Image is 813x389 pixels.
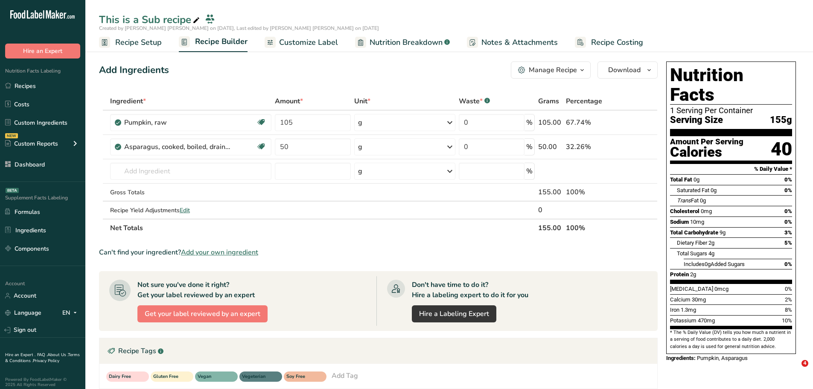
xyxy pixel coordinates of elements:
h1: Nutrition Facts [670,65,792,105]
span: 3% [784,229,792,236]
span: Serving Size [670,115,723,126]
i: Trans [677,197,691,204]
div: 155.00 [538,187,562,197]
span: Vegeterian [242,373,272,380]
span: Edit [180,206,190,214]
span: 470mg [698,317,715,324]
span: 2g [690,271,696,278]
div: Calories [670,146,743,158]
a: Recipe Costing [575,33,643,52]
span: Vegan [198,373,227,380]
span: Dairy Free [109,373,139,380]
span: 0g [711,187,717,193]
span: [MEDICAL_DATA] [670,286,713,292]
span: Dietary Fiber [677,240,707,246]
span: 2% [785,296,792,303]
span: Sodium [670,219,689,225]
div: 105.00 [538,117,562,128]
a: FAQ . [37,352,47,358]
span: 155g [770,115,792,126]
a: Hire a Labeling Expert [412,305,496,322]
span: 4 [801,360,808,367]
div: Custom Reports [5,139,58,148]
div: 67.74% [566,117,617,128]
iframe: Intercom live chat [784,360,804,380]
span: Total Sugars [677,250,707,257]
a: Nutrition Breakdown [355,33,450,52]
div: Waste [459,96,490,106]
span: Add your own ingredient [181,247,258,257]
span: 0% [784,219,792,225]
span: 30mg [692,296,706,303]
span: 2g [708,240,714,246]
div: Recipe Tags [99,338,657,364]
div: Add Tag [332,371,358,381]
div: Gross Totals [110,188,272,197]
div: Don't have time to do it? Hire a labeling expert to do it for you [412,280,528,300]
th: Net Totals [108,219,537,237]
div: g [358,117,362,128]
span: Amount [275,96,303,106]
span: 10% [782,317,792,324]
div: Amount Per Serving [670,138,743,146]
div: NEW [5,133,18,138]
a: Privacy Policy [33,358,59,364]
div: Can't find your ingredient? [99,247,658,257]
a: Recipe Builder [179,32,248,53]
a: Terms & Conditions . [5,352,80,364]
span: Download [608,65,641,75]
th: 100% [564,219,619,237]
a: Customize Label [265,33,338,52]
span: Total Carbohydrate [670,229,718,236]
div: 100% [566,187,617,197]
button: Manage Recipe [511,61,591,79]
span: Ingredients: [666,355,696,361]
div: 0 [538,205,562,215]
span: Unit [354,96,370,106]
span: 10mg [690,219,704,225]
span: Pumpkin, Asparagus [697,355,748,361]
span: Protein [670,271,689,278]
span: Gluten Free [153,373,183,380]
div: EN [62,308,80,318]
div: Powered By FoodLabelMaker © 2025 All Rights Reserved [5,377,80,387]
a: Recipe Setup [99,33,162,52]
span: 0% [785,286,792,292]
span: Cholesterol [670,208,699,214]
span: 9g [720,229,726,236]
span: 5% [784,240,792,246]
span: Potassium [670,317,696,324]
section: % Daily Value * [670,164,792,174]
span: 8% [785,307,792,313]
div: Not sure you've done it right? Get your label reviewed by an expert [137,280,255,300]
span: 0g [705,261,711,267]
div: 32.26% [566,142,617,152]
span: 1.3mg [681,307,696,313]
a: Notes & Attachments [467,33,558,52]
span: Ingredient [110,96,146,106]
span: Calcium [670,296,691,303]
span: 0mcg [714,286,728,292]
span: 0% [784,187,792,193]
span: Recipe Builder [195,36,248,47]
span: 0mg [701,208,712,214]
div: Pumpkin, raw [124,117,231,128]
span: 0% [784,261,792,267]
span: Saturated Fat [677,187,709,193]
span: 0% [784,208,792,214]
span: 0g [700,197,706,204]
section: * The % Daily Value (DV) tells you how much a nutrient in a serving of food contributes to a dail... [670,329,792,350]
span: Get your label reviewed by an expert [145,309,260,319]
span: Grams [538,96,559,106]
span: Percentage [566,96,602,106]
div: Asparagus, cooked, boiled, drained [124,142,231,152]
button: Hire an Expert [5,44,80,58]
span: 0% [784,176,792,183]
span: Notes & Attachments [481,37,558,48]
span: Fat [677,197,699,204]
span: Nutrition Breakdown [370,37,443,48]
span: Created by [PERSON_NAME] [PERSON_NAME] on [DATE], Last edited by [PERSON_NAME] [PERSON_NAME] on [... [99,25,379,32]
span: Includes Added Sugars [684,261,745,267]
div: BETA [6,188,19,193]
div: Manage Recipe [529,65,577,75]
